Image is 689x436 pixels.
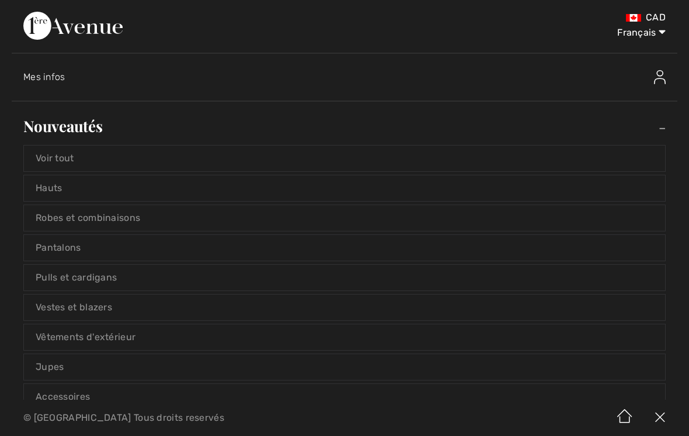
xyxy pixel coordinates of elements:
a: Nouveautés [12,113,677,139]
a: Voir tout [24,146,665,171]
div: CAD [405,12,666,23]
a: Accessoires [24,384,665,410]
a: Vestes et blazers [24,295,665,320]
a: Vêtements d'extérieur [24,324,665,350]
a: Hauts [24,175,665,201]
img: Accueil [607,400,642,436]
a: Robes et combinaisons [24,205,665,231]
img: X [642,400,677,436]
a: Pulls et cardigans [24,265,665,290]
span: Mes infos [23,71,65,82]
img: 1ère Avenue [23,12,123,40]
p: © [GEOGRAPHIC_DATA] Tous droits reservés [23,414,405,422]
img: Mes infos [654,70,666,84]
a: Pantalons [24,235,665,261]
a: Jupes [24,354,665,380]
